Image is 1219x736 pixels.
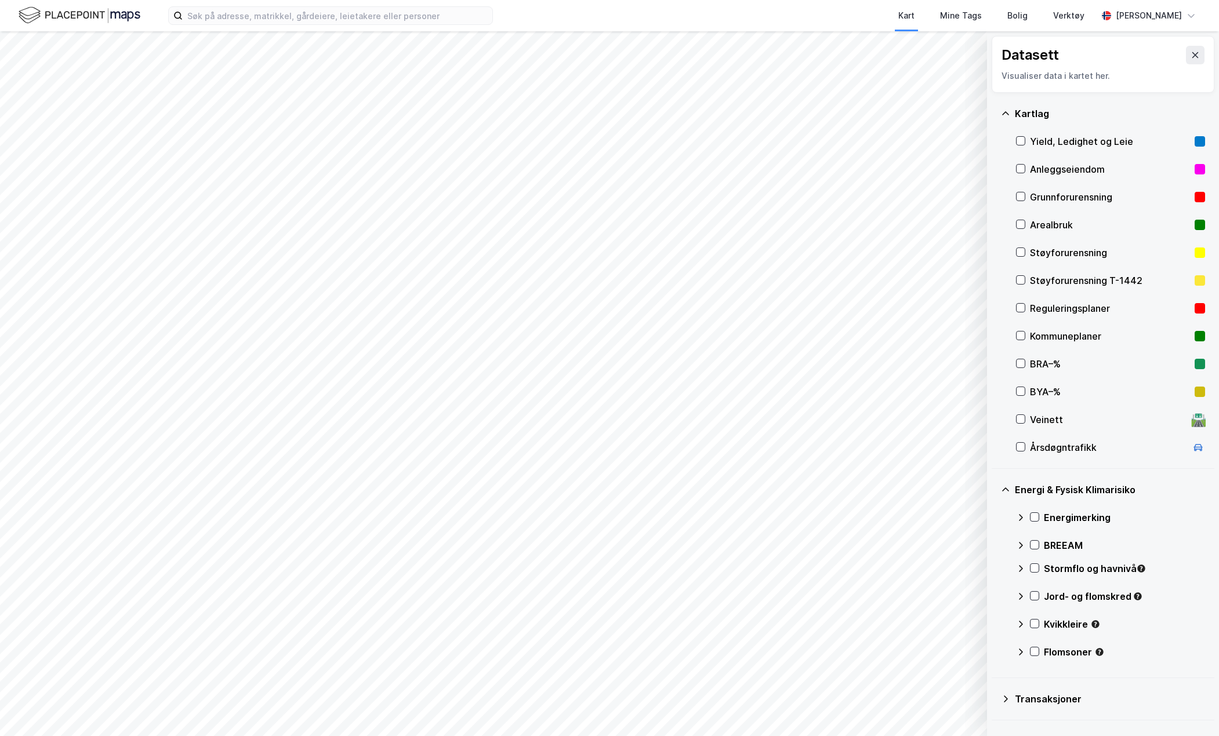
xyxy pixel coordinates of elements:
div: Årsdøgntrafikk [1030,440,1187,454]
div: Kommuneplaner [1030,329,1190,343]
div: BYA–% [1030,385,1190,399]
div: Reguleringsplaner [1030,301,1190,315]
div: Yield, Ledighet og Leie [1030,134,1190,148]
img: logo.f888ab2527a4732fd821a326f86c7f29.svg [19,5,140,25]
div: Støyforurensning [1030,246,1190,260]
div: Verktøy [1053,9,1084,23]
div: Datasett [1002,46,1059,64]
iframe: Chat Widget [1161,680,1219,736]
div: Kartlag [1015,107,1205,121]
div: Støyforurensning T-1442 [1030,274,1190,287]
div: Kvikkleire [1044,617,1205,631]
div: Mine Tags [940,9,982,23]
div: BRA–% [1030,357,1190,371]
div: Energimerking [1044,511,1205,524]
div: BREEAM [1044,538,1205,552]
div: Tooltip anchor [1136,563,1147,574]
div: Stormflo og havnivå [1044,562,1205,575]
div: Arealbruk [1030,218,1190,232]
div: Transaksjoner [1015,692,1205,706]
div: Tooltip anchor [1094,647,1105,657]
div: Flomsoner [1044,645,1205,659]
div: Grunnforurensning [1030,190,1190,204]
div: 🛣️ [1191,412,1206,427]
input: Søk på adresse, matrikkel, gårdeiere, leietakere eller personer [183,7,492,24]
div: Energi & Fysisk Klimarisiko [1015,483,1205,497]
div: Jord- og flomskred [1044,589,1205,603]
div: Tooltip anchor [1090,619,1101,629]
div: Anleggseiendom [1030,162,1190,176]
div: Visualiser data i kartet her. [1002,69,1205,83]
div: [PERSON_NAME] [1116,9,1182,23]
div: Bolig [1007,9,1028,23]
div: Kart [898,9,915,23]
div: Veinett [1030,413,1187,427]
div: Tooltip anchor [1133,591,1143,602]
